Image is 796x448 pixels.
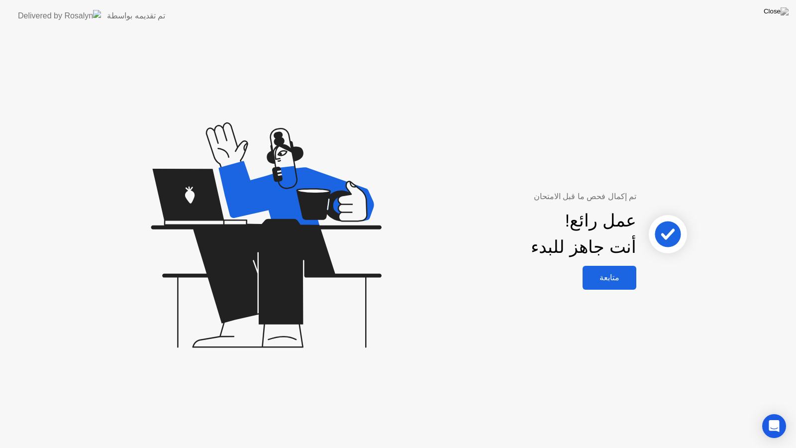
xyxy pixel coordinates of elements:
div: متابعة [586,273,633,282]
div: تم تقديمه بواسطة [107,10,165,22]
button: متابعة [583,266,636,290]
div: تم إكمال فحص ما قبل الامتحان [431,191,636,203]
img: Delivered by Rosalyn [18,10,101,21]
div: Open Intercom Messenger [762,414,786,438]
img: Close [764,7,789,15]
div: عمل رائع! أنت جاهز للبدء [531,208,636,260]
